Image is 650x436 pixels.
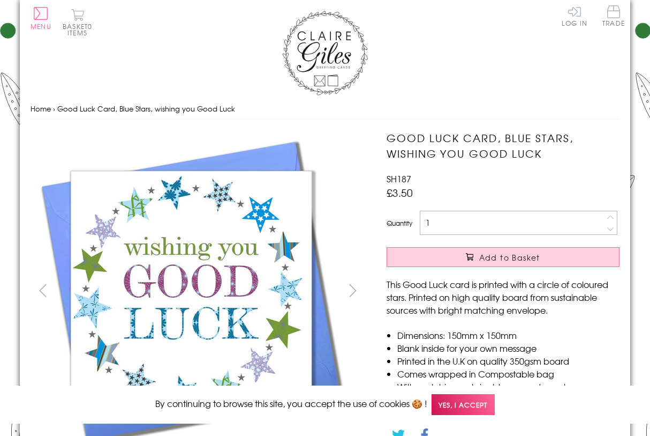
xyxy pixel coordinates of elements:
span: › [53,104,55,114]
button: Menu [31,7,51,29]
button: Add to Basket [387,247,619,267]
span: Menu [31,21,51,31]
nav: breadcrumbs [31,98,619,120]
li: With matching sustainable sourced envelope [397,380,619,393]
label: Quantity [387,218,412,228]
button: next [341,278,365,302]
span: Add to Basket [479,252,540,263]
img: Claire Giles Greetings Cards [282,11,368,95]
button: prev [31,278,55,302]
a: Trade [602,5,625,28]
span: SH187 [387,172,411,185]
li: Blank inside for your own message [397,342,619,354]
li: Comes wrapped in Compostable bag [397,367,619,380]
li: Printed in the U.K on quality 350gsm board [397,354,619,367]
p: This Good Luck card is printed with a circle of coloured stars. Printed on high quality board fro... [387,278,619,316]
a: Home [31,104,51,114]
span: 0 items [67,21,92,38]
a: Log In [562,5,587,26]
span: £3.50 [387,185,413,200]
li: Dimensions: 150mm x 150mm [397,329,619,342]
h1: Good Luck Card, Blue Stars, wishing you Good Luck [387,130,619,161]
span: Trade [602,5,625,26]
span: Good Luck Card, Blue Stars, wishing you Good Luck [57,104,235,114]
button: Basket0 items [63,9,92,36]
span: Yes, I accept [432,394,495,415]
